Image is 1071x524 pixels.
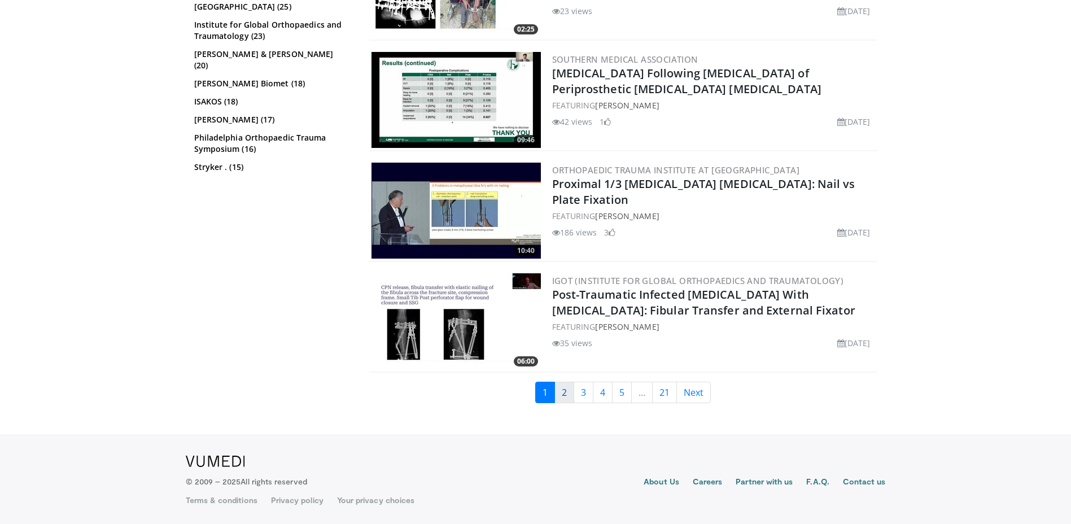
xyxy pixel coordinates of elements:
a: 1 [535,382,555,403]
a: Institute for Global Orthopaedics and Traumatology (23) [194,19,349,42]
a: 10:40 [371,163,541,259]
a: About Us [644,476,679,490]
span: 02:25 [514,24,538,34]
a: [PERSON_NAME] Biomet (18) [194,78,349,89]
a: Careers [693,476,723,490]
li: 42 views [552,116,593,128]
li: 3 [604,226,615,238]
li: [DATE] [837,226,871,238]
li: 1 [600,116,611,128]
a: 06:00 [371,273,541,369]
img: 6c011df5-526e-4c18-8e52-da808d24847c.300x170_q85_crop-smart_upscale.jpg [371,52,541,148]
a: Partner with us [736,476,793,490]
li: 23 views [552,5,593,17]
li: [DATE] [837,337,871,349]
a: [PERSON_NAME] [595,211,659,221]
a: 3 [574,382,593,403]
a: IGOT (Institute for Global Orthopaedics and Traumatology) [552,275,844,286]
p: © 2009 – 2025 [186,476,307,487]
li: 186 views [552,226,597,238]
a: Southern Medical Association [552,54,698,65]
li: [DATE] [837,116,871,128]
a: Stryker . (15) [194,161,349,173]
a: Your privacy choices [337,495,414,506]
span: 10:40 [514,246,538,256]
a: Orthopaedic Trauma Institute at [GEOGRAPHIC_DATA] [552,164,800,176]
span: All rights reserved [241,477,307,486]
img: 130e5ff6-5539-4c13-8776-4a9f2ba6df05.300x170_q85_crop-smart_upscale.jpg [371,163,541,259]
a: [PERSON_NAME] [595,321,659,332]
a: 09:46 [371,52,541,148]
a: Terms & conditions [186,495,257,506]
span: 06:00 [514,356,538,366]
a: Contact us [843,476,886,490]
div: FEATURING [552,99,875,111]
a: [MEDICAL_DATA] Following [MEDICAL_DATA] of Periprosthetic [MEDICAL_DATA] [MEDICAL_DATA] [552,65,821,97]
li: [DATE] [837,5,871,17]
a: Next [676,382,711,403]
img: VuMedi Logo [186,456,245,467]
a: 2 [554,382,574,403]
a: Proximal 1/3 [MEDICAL_DATA] [MEDICAL_DATA]: Nail vs Plate Fixation [552,176,855,207]
a: Privacy policy [271,495,324,506]
a: 21 [652,382,677,403]
div: FEATURING [552,210,875,222]
a: [PERSON_NAME] [595,100,659,111]
a: [PERSON_NAME] (17) [194,114,349,125]
a: [PERSON_NAME] & [PERSON_NAME] (20) [194,49,349,71]
span: 09:46 [514,135,538,145]
nav: Search results pages [369,382,877,403]
a: 4 [593,382,613,403]
a: ISAKOS (18) [194,96,349,107]
li: 35 views [552,337,593,349]
img: a47aa2c9-d6ac-4f8d-92b3-a35a58e887d5.300x170_q85_crop-smart_upscale.jpg [371,273,541,369]
a: Philadelphia Orthopaedic Trauma Symposium (16) [194,132,349,155]
div: FEATURING [552,321,875,333]
a: F.A.Q. [806,476,829,490]
a: 5 [612,382,632,403]
a: Post-Traumatic Infected [MEDICAL_DATA] With [MEDICAL_DATA]: Fibular Transfer and External Fixator [552,287,855,318]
